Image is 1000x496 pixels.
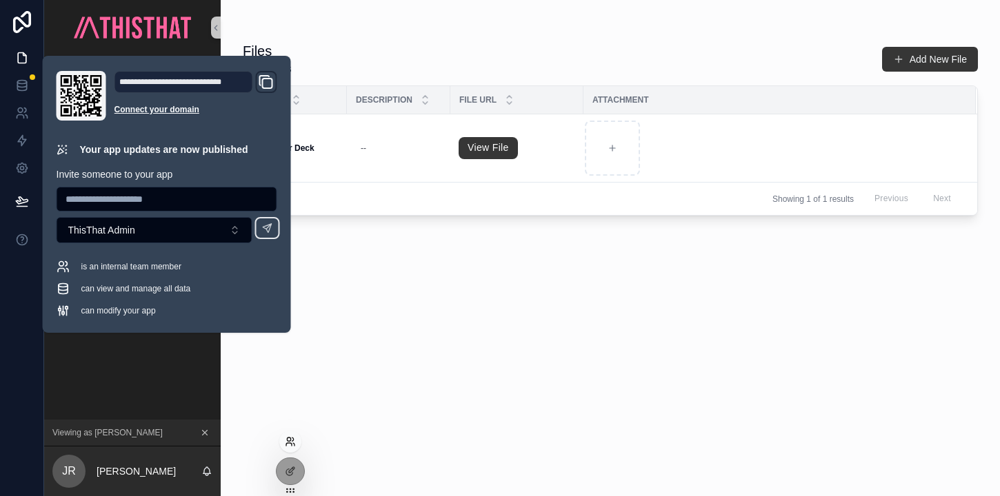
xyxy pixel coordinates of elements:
[114,71,277,121] div: Domain and Custom Link
[459,94,497,105] span: File URL
[361,143,366,154] div: --
[44,55,221,245] div: scrollable content
[356,94,412,105] span: Description
[97,464,176,478] p: [PERSON_NAME]
[81,261,181,272] span: is an internal team member
[68,223,135,237] span: ThisThat Admin
[74,17,190,39] img: App logo
[114,104,277,115] a: Connect your domain
[81,305,156,316] span: can modify your app
[772,194,854,205] span: Showing 1 of 1 results
[459,137,518,159] a: View File
[592,94,649,105] span: Attachment
[243,41,292,61] h1: Files
[52,427,163,438] span: Viewing as [PERSON_NAME]
[57,217,252,243] button: Select Button
[81,283,191,294] span: can view and manage all data
[57,167,277,181] p: Invite someone to your app
[882,47,978,72] button: Add New File
[62,463,76,479] span: JR
[80,143,248,156] p: Your app updates are now published
[260,143,314,153] strong: Reseller Deck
